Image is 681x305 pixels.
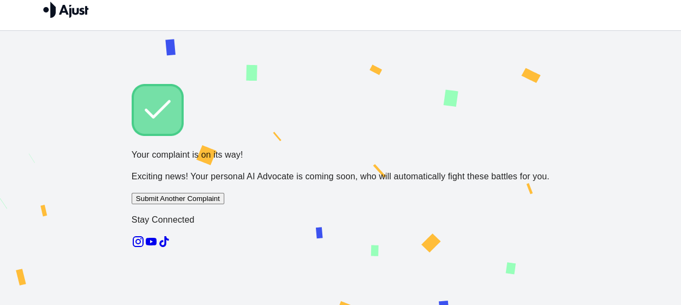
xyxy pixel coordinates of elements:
[132,213,549,226] p: Stay Connected
[132,193,224,204] button: Submit Another Complaint
[132,170,549,183] p: Exciting news! Your personal AI Advocate is coming soon, who will automatically fight these battl...
[132,84,184,136] img: Check!
[132,148,549,161] p: Your complaint is on its way!
[43,2,89,18] img: Ajust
